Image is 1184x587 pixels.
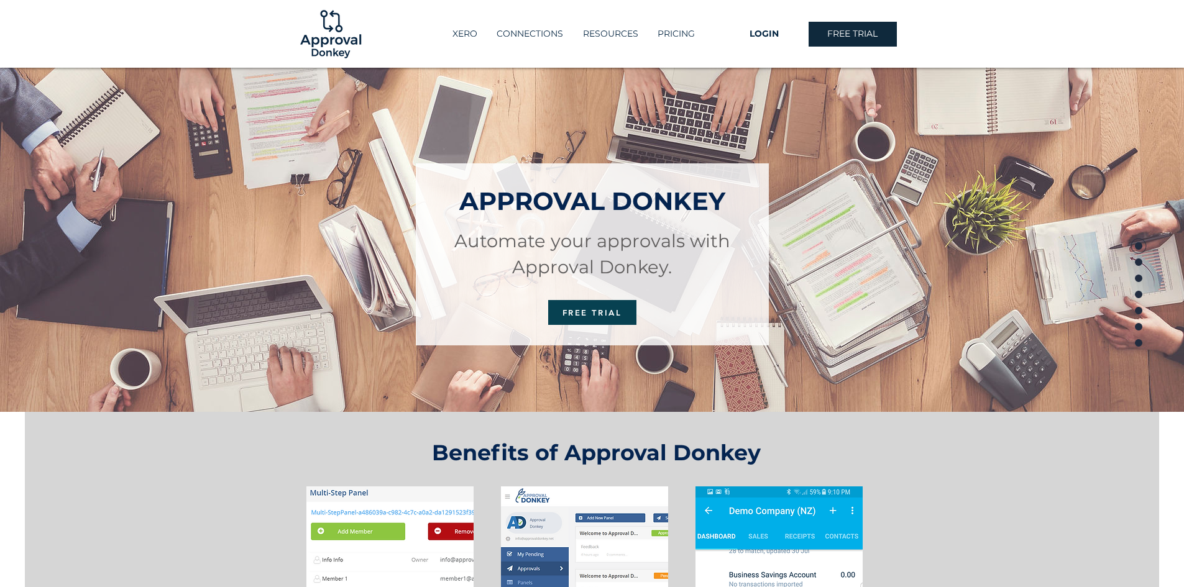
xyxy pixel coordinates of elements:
p: CONNECTIONS [490,24,569,44]
p: XERO [446,24,484,44]
span: APPROVAL DONKEY [459,186,725,216]
span: FREE TRIAL [562,307,622,317]
a: LOGIN [720,22,809,47]
nav: Page [1130,238,1147,350]
a: PRICING [648,24,705,44]
a: FREE TRIAL [548,300,636,325]
img: Logo-01.png [297,1,364,68]
span: LOGIN [750,28,779,40]
a: FREE TRIAL [809,22,897,47]
p: PRICING [651,24,701,44]
div: RESOURCES [573,24,648,44]
nav: Site [427,24,720,44]
span: FREE TRIAL [827,28,878,40]
span: Automate your approvals with Approval Donkey. [454,230,730,278]
p: RESOURCES [577,24,645,44]
a: CONNECTIONS [487,24,573,44]
span: Benefits of Approval Donkey [432,439,761,466]
a: XERO [443,24,487,44]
